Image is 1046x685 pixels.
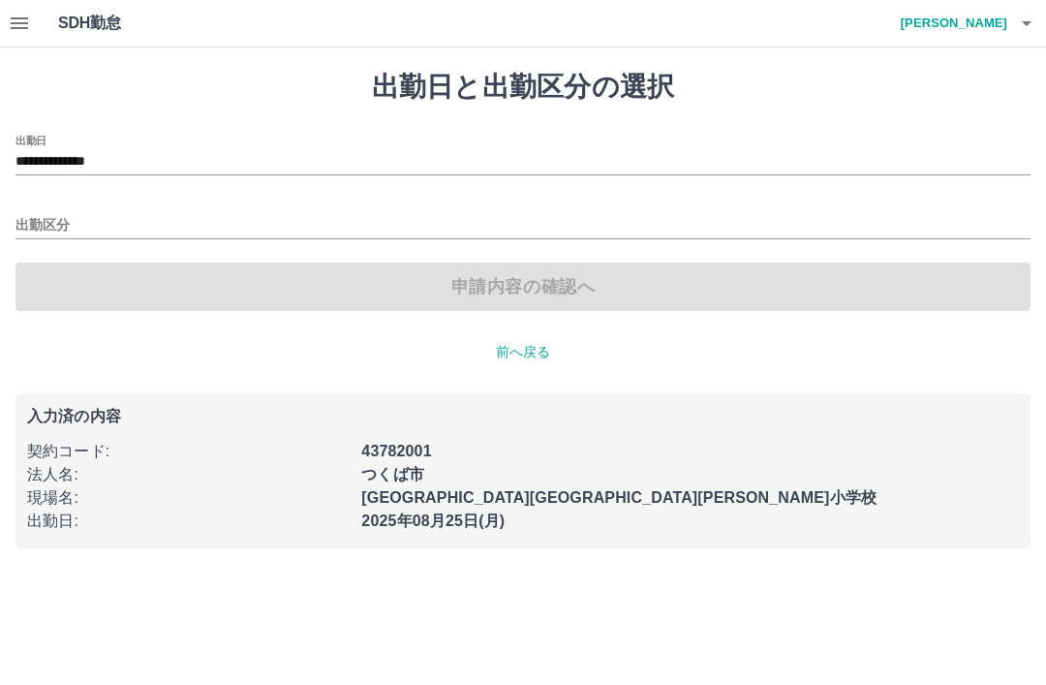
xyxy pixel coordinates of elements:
[361,443,431,459] b: 43782001
[361,466,424,483] b: つくば市
[15,133,46,147] label: 出勤日
[361,513,505,529] b: 2025年08月25日(月)
[27,486,350,510] p: 現場名 :
[361,489,877,506] b: [GEOGRAPHIC_DATA][GEOGRAPHIC_DATA][PERSON_NAME]小学校
[27,463,350,486] p: 法人名 :
[27,510,350,533] p: 出勤日 :
[27,409,1019,424] p: 入力済の内容
[15,342,1031,362] p: 前へ戻る
[27,440,350,463] p: 契約コード :
[15,71,1031,104] h1: 出勤日と出勤区分の選択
